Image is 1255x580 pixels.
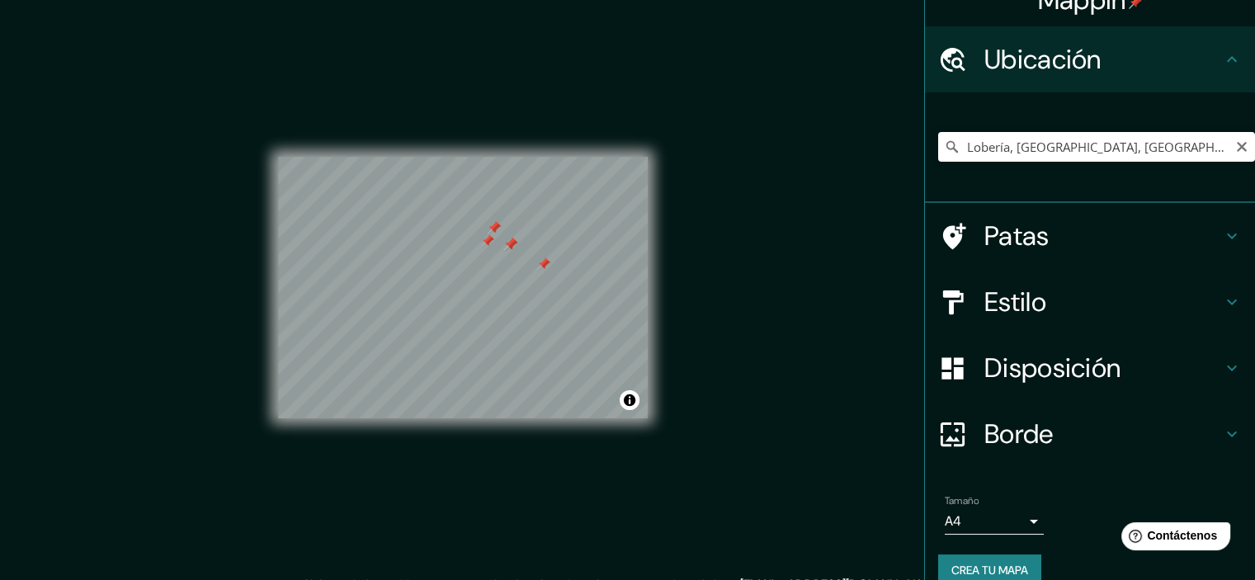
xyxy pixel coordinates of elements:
[984,351,1121,385] font: Disposición
[984,42,1102,77] font: Ubicación
[945,494,979,507] font: Tamaño
[925,26,1255,92] div: Ubicación
[938,132,1255,162] input: Elige tu ciudad o zona
[951,563,1028,578] font: Crea tu mapa
[1108,516,1237,562] iframe: Lanzador de widgets de ayuda
[925,335,1255,401] div: Disposición
[925,269,1255,335] div: Estilo
[984,285,1046,319] font: Estilo
[945,508,1044,535] div: A4
[925,401,1255,467] div: Borde
[925,203,1255,269] div: Patas
[984,417,1054,451] font: Borde
[984,219,1050,253] font: Patas
[620,390,639,410] button: Activar o desactivar atribución
[1235,138,1248,153] button: Claro
[278,157,648,418] canvas: Mapa
[945,512,961,530] font: A4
